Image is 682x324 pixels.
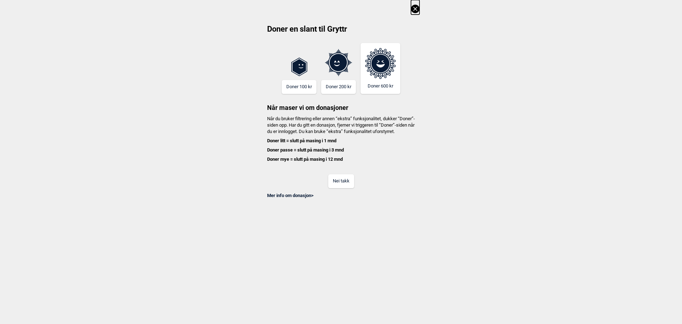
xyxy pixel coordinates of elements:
[267,147,344,153] b: Doner passe = slutt på masing i 3 mnd
[282,80,316,94] button: Doner 100 kr
[262,24,420,39] h2: Doner en slant til Gryttr
[328,174,354,188] button: Nei takk
[267,156,343,162] b: Doner mye = slutt på masing i 12 mnd
[361,43,400,94] button: Doner 600 kr
[267,193,314,198] a: Mer info om donasjon>
[262,116,420,163] h4: Når du bruker filtrering eller annen “ekstra” funksjonalitet, dukker “Doner”-siden opp. Har du gi...
[321,80,356,94] button: Doner 200 kr
[262,94,420,112] h3: Når maser vi om donasjoner
[267,138,336,143] b: Doner litt = slutt på masing i 1 mnd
